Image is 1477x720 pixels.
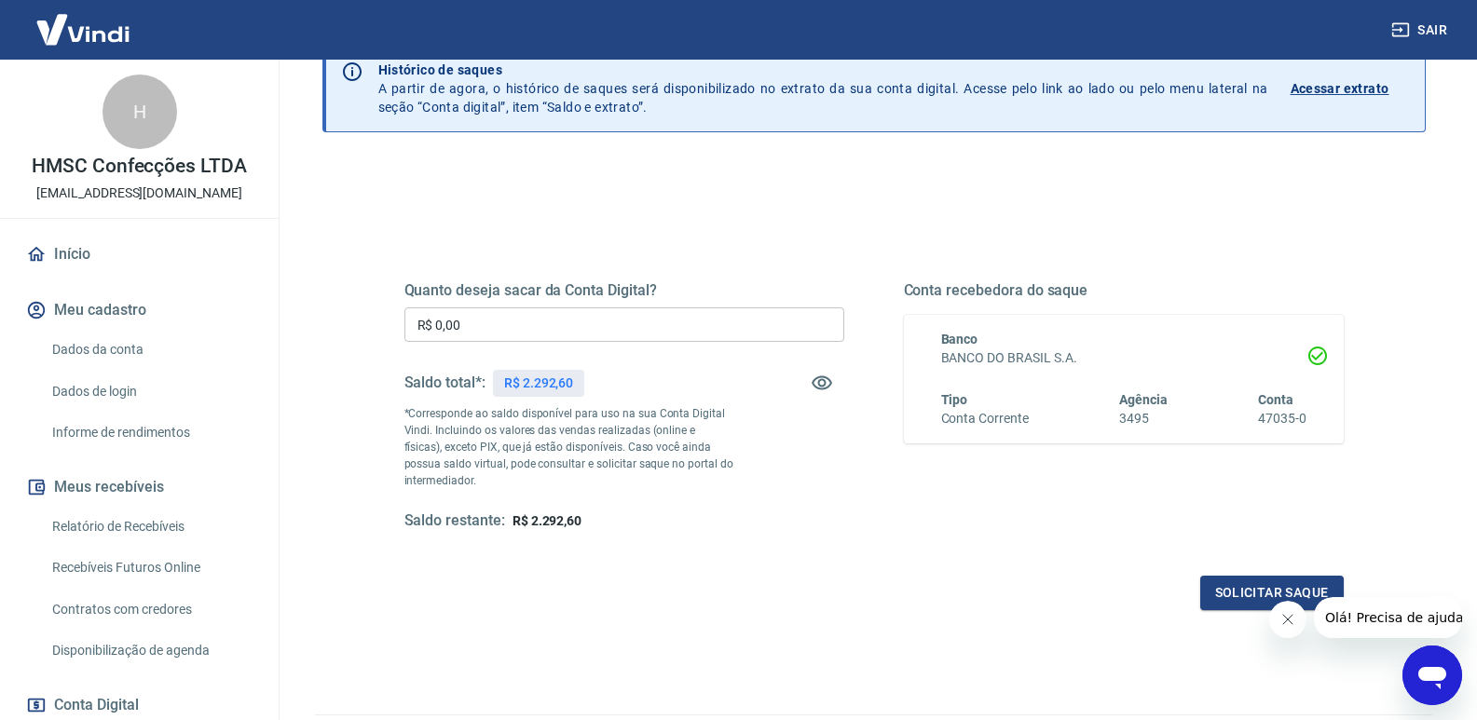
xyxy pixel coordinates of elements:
[378,61,1268,116] p: A partir de agora, o histórico de saques será disponibilizado no extrato da sua conta digital. Ac...
[504,374,573,393] p: R$ 2.292,60
[45,549,256,587] a: Recebíveis Futuros Online
[45,632,256,670] a: Disponibilização de agenda
[404,281,844,300] h5: Quanto deseja sacar da Conta Digital?
[1269,601,1306,638] iframe: Fechar mensagem
[11,13,157,28] span: Olá! Precisa de ajuda?
[1200,576,1344,610] button: Solicitar saque
[36,183,242,203] p: [EMAIL_ADDRESS][DOMAIN_NAME]
[45,414,256,452] a: Informe de rendimentos
[22,234,256,275] a: Início
[45,331,256,369] a: Dados da conta
[1291,61,1410,116] a: Acessar extrato
[103,75,177,149] div: H
[45,373,256,411] a: Dados de login
[404,374,485,392] h5: Saldo total*:
[1314,597,1462,638] iframe: Mensagem da empresa
[378,61,1268,79] p: Histórico de saques
[941,332,978,346] span: Banco
[1119,409,1168,428] h6: 3495
[404,405,734,489] p: *Corresponde ao saldo disponível para uso na sua Conta Digital Vindi. Incluindo os valores das ve...
[22,1,144,58] img: Vindi
[1119,392,1168,407] span: Agência
[941,409,1029,428] h6: Conta Corrente
[1388,13,1455,48] button: Sair
[941,392,968,407] span: Tipo
[22,290,256,331] button: Meu cadastro
[941,348,1306,368] h6: BANCO DO BRASIL S.A.
[404,511,505,531] h5: Saldo restante:
[1402,645,1462,705] iframe: Botão para abrir a janela de mensagens
[32,156,247,176] p: HMSC Confecções LTDA
[45,508,256,546] a: Relatório de Recebíveis
[1258,392,1293,407] span: Conta
[513,513,581,528] span: R$ 2.292,60
[22,467,256,508] button: Meus recebíveis
[1258,409,1306,428] h6: 47035-0
[904,281,1344,300] h5: Conta recebedora do saque
[1291,79,1389,98] p: Acessar extrato
[45,591,256,629] a: Contratos com credores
